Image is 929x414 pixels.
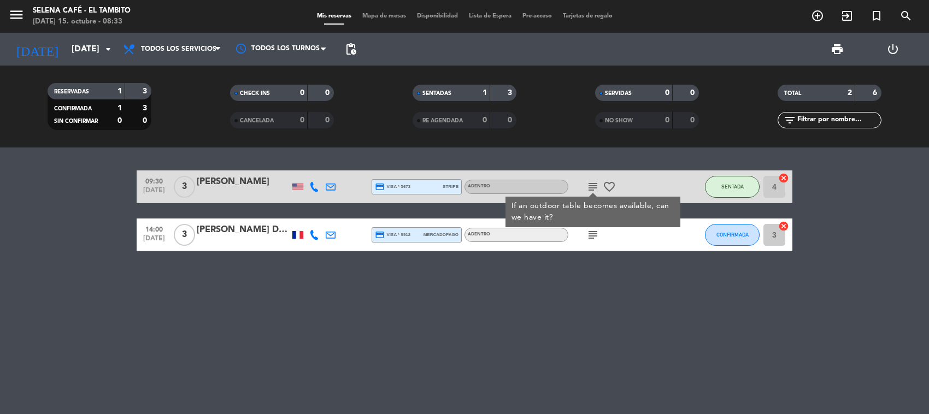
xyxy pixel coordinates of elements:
span: Lista de Espera [463,13,517,19]
span: mercadopago [424,231,458,238]
span: Tarjetas de regalo [557,13,618,19]
strong: 0 [665,89,669,97]
i: search [899,9,913,22]
span: ADENTRO [468,232,490,236]
span: Mapa de mesas [357,13,411,19]
span: pending_actions [344,43,357,56]
i: filter_list [783,114,796,127]
strong: 3 [508,89,514,97]
i: favorite_border [603,180,616,193]
span: SERVIDAS [605,91,632,96]
i: cancel [778,221,789,232]
span: RE AGENDADA [422,118,463,123]
span: Disponibilidad [411,13,463,19]
span: [DATE] [140,187,168,199]
button: SENTADA [705,176,760,198]
strong: 3 [143,87,149,95]
div: Selena Café - El Tambito [33,5,131,16]
div: [PERSON_NAME] [197,175,290,189]
strong: 0 [665,116,669,124]
strong: 0 [508,116,514,124]
strong: 0 [483,116,487,124]
i: turned_in_not [870,9,883,22]
span: CANCELADA [240,118,274,123]
span: 3 [174,176,195,198]
i: [DATE] [8,37,66,61]
strong: 3 [143,104,149,112]
div: LOG OUT [865,33,921,66]
strong: 0 [690,116,697,124]
strong: 1 [117,104,122,112]
span: 14:00 [140,222,168,235]
span: print [831,43,844,56]
strong: 0 [325,89,332,97]
span: NO SHOW [605,118,633,123]
span: Todos los servicios [141,45,216,53]
div: [PERSON_NAME] DE LAS [PERSON_NAME] [197,223,290,237]
strong: 1 [483,89,487,97]
span: stripe [443,183,458,190]
i: cancel [778,173,789,184]
i: subject [586,228,599,241]
i: menu [8,7,25,23]
span: SENTADA [721,184,744,190]
i: credit_card [375,230,385,240]
button: menu [8,7,25,27]
strong: 2 [848,89,852,97]
strong: 0 [325,116,332,124]
span: Mis reservas [311,13,357,19]
i: subject [586,180,599,193]
strong: 0 [690,89,697,97]
strong: 0 [117,117,122,125]
span: visa * 9912 [375,230,410,240]
strong: 6 [873,89,879,97]
i: credit_card [375,182,385,192]
span: RESERVADAS [54,89,89,94]
i: arrow_drop_down [102,43,115,56]
span: SENTADAS [422,91,451,96]
i: power_settings_new [886,43,899,56]
input: Filtrar por nombre... [796,114,881,126]
span: visa * 5673 [375,182,410,192]
div: If an outdoor table becomes available, can we have it? [511,200,675,223]
div: [DATE] 15. octubre - 08:33 [33,16,131,27]
button: CONFIRMADA [705,224,760,246]
i: exit_to_app [840,9,854,22]
span: SIN CONFIRMAR [54,119,98,124]
span: 09:30 [140,174,168,187]
span: [DATE] [140,235,168,247]
span: 3 [174,224,195,246]
strong: 0 [300,116,304,124]
strong: 1 [117,87,122,95]
i: add_circle_outline [811,9,824,22]
strong: 0 [300,89,304,97]
span: TOTAL [784,91,801,96]
span: CONFIRMADA [716,232,749,238]
span: ADENTRO [468,184,490,188]
span: CHECK INS [240,91,270,96]
strong: 0 [143,117,149,125]
span: Pre-acceso [517,13,557,19]
span: CONFIRMADA [54,106,92,111]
